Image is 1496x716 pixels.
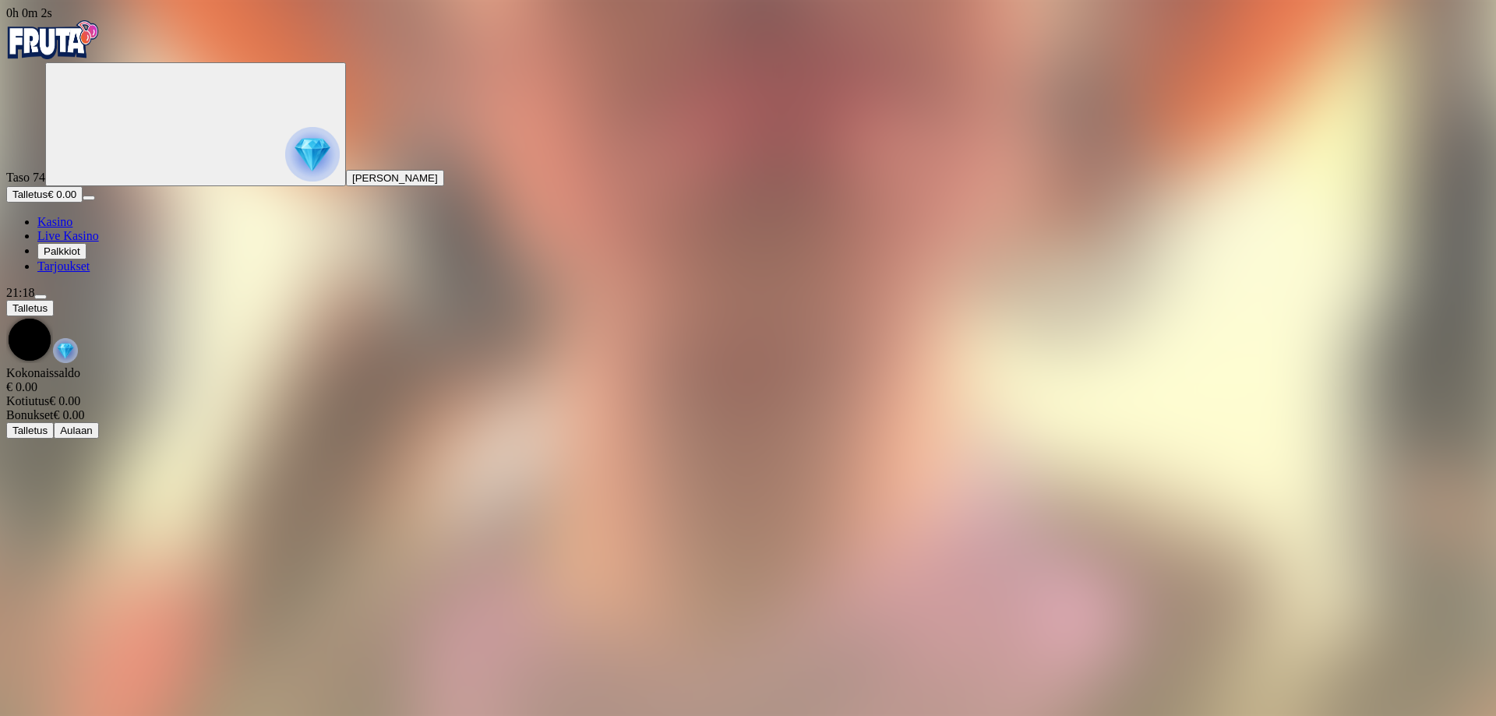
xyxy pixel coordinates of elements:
span: [PERSON_NAME] [352,172,438,184]
span: Palkkiot [44,245,80,257]
img: Fruta [6,20,100,59]
img: reward-icon [53,338,78,363]
nav: Main menu [6,215,1490,273]
span: Taso 74 [6,171,45,184]
button: Palkkiot [37,243,86,259]
button: [PERSON_NAME] [346,170,444,186]
a: Kasino [37,215,72,228]
span: Bonukset [6,408,53,421]
button: Aulaan [54,422,99,439]
button: Talletus [6,300,54,316]
span: Talletus [12,302,48,314]
span: 21:18 [6,286,34,299]
button: menu [34,295,47,299]
div: Game menu content [6,366,1490,439]
button: Talletus [6,422,54,439]
span: Kotiutus [6,394,49,407]
div: € 0.00 [6,380,1490,394]
a: Live Kasino [37,229,99,242]
img: reward progress [285,127,340,182]
a: Tarjoukset [37,259,90,273]
div: Game menu [6,300,1490,366]
button: menu [83,196,95,200]
div: Kokonaissaldo [6,366,1490,394]
span: Aulaan [60,425,93,436]
div: € 0.00 [6,394,1490,408]
span: Talletus [12,189,48,200]
button: reward progress [45,62,346,186]
button: Talletusplus icon€ 0.00 [6,186,83,203]
div: € 0.00 [6,408,1490,422]
a: Fruta [6,48,100,62]
span: € 0.00 [48,189,76,200]
span: Talletus [12,425,48,436]
nav: Primary [6,20,1490,273]
span: user session time [6,6,52,19]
